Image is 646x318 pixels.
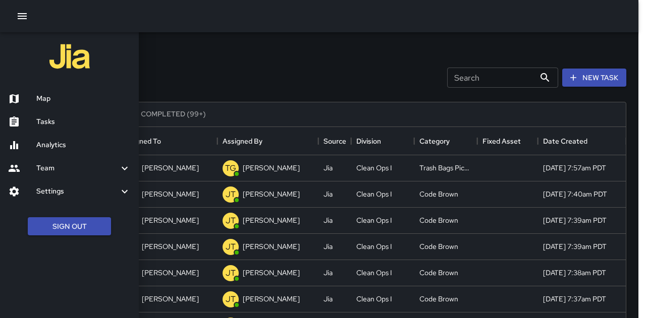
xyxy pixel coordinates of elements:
h6: Tasks [36,116,131,128]
h6: Map [36,93,131,104]
h6: Analytics [36,140,131,151]
h6: Team [36,163,119,174]
img: jia-logo [49,36,90,77]
h6: Settings [36,186,119,197]
button: Sign Out [28,217,111,236]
